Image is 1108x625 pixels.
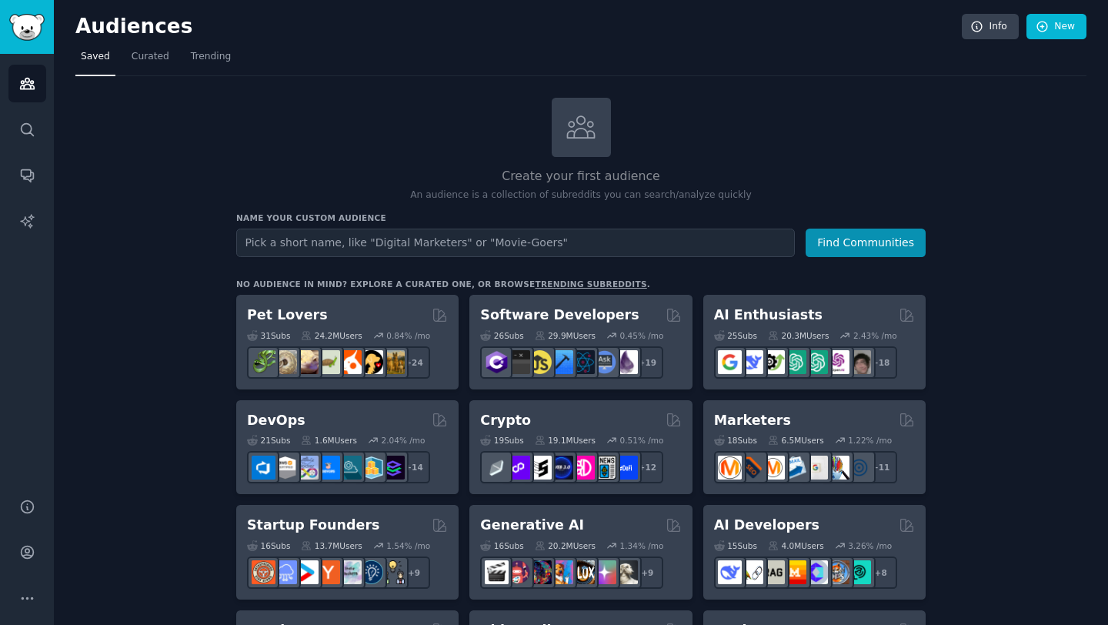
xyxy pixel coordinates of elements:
[549,350,573,374] img: iOSProgramming
[1026,14,1086,40] a: New
[848,540,892,551] div: 3.26 % /mo
[631,556,663,589] div: + 9
[614,560,638,584] img: DreamBooth
[247,516,379,535] h2: Startup Founders
[620,435,664,446] div: 0.51 % /mo
[714,540,757,551] div: 15 Sub s
[804,560,828,584] img: OpenSourceAI
[962,14,1019,40] a: Info
[718,456,742,480] img: content_marketing
[247,540,290,551] div: 16 Sub s
[338,560,362,584] img: indiehackers
[75,15,962,39] h2: Audiences
[806,229,926,257] button: Find Communities
[768,540,824,551] div: 4.0M Users
[535,435,596,446] div: 19.1M Users
[506,560,530,584] img: dalle2
[480,306,639,325] h2: Software Developers
[381,456,405,480] img: PlatformEngineers
[718,560,742,584] img: DeepSeek
[247,306,328,325] h2: Pet Lovers
[9,14,45,41] img: GummySearch logo
[718,350,742,374] img: GoogleGeminiAI
[739,456,763,480] img: bigseo
[535,540,596,551] div: 20.2M Users
[506,456,530,480] img: 0xPolygon
[480,516,584,535] h2: Generative AI
[480,540,523,551] div: 16 Sub s
[301,540,362,551] div: 13.7M Users
[826,350,849,374] img: OpenAIDev
[301,435,357,446] div: 1.6M Users
[714,306,823,325] h2: AI Enthusiasts
[480,411,531,430] h2: Crypto
[247,435,290,446] div: 21 Sub s
[761,350,785,374] img: AItoolsCatalog
[631,451,663,483] div: + 12
[381,560,405,584] img: growmybusiness
[252,560,275,584] img: EntrepreneurRideAlong
[848,435,892,446] div: 1.22 % /mo
[714,411,791,430] h2: Marketers
[81,50,110,64] span: Saved
[236,279,650,289] div: No audience in mind? Explore a curated one, or browse .
[359,350,383,374] img: PetAdvice
[485,560,509,584] img: aivideo
[359,456,383,480] img: aws_cdk
[768,435,824,446] div: 6.5M Users
[236,167,926,186] h2: Create your first audience
[826,560,849,584] img: llmops
[295,350,319,374] img: leopardgeckos
[783,350,806,374] img: chatgpt_promptDesign
[865,556,897,589] div: + 8
[592,560,616,584] img: starryai
[381,350,405,374] img: dogbreed
[316,560,340,584] img: ycombinator
[191,50,231,64] span: Trending
[75,45,115,76] a: Saved
[273,350,297,374] img: ballpython
[768,330,829,341] div: 20.3M Users
[847,456,871,480] img: OnlineMarketing
[783,456,806,480] img: Emailmarketing
[528,350,552,374] img: learnjavascript
[535,330,596,341] div: 29.9M Users
[185,45,236,76] a: Trending
[236,189,926,202] p: An audience is a collection of subreddits you can search/analyze quickly
[301,330,362,341] div: 24.2M Users
[847,350,871,374] img: ArtificalIntelligence
[506,350,530,374] img: software
[398,451,430,483] div: + 14
[761,456,785,480] img: AskMarketing
[316,456,340,480] img: DevOpsLinks
[316,350,340,374] img: turtle
[252,456,275,480] img: azuredevops
[571,560,595,584] img: FluxAI
[236,212,926,223] h3: Name your custom audience
[126,45,175,76] a: Curated
[631,346,663,379] div: + 19
[549,560,573,584] img: sdforall
[761,560,785,584] img: Rag
[865,346,897,379] div: + 18
[847,560,871,584] img: AIDevelopersSociety
[295,456,319,480] img: Docker_DevOps
[485,350,509,374] img: csharp
[620,540,664,551] div: 1.34 % /mo
[480,330,523,341] div: 26 Sub s
[714,330,757,341] div: 25 Sub s
[614,350,638,374] img: elixir
[549,456,573,480] img: web3
[480,435,523,446] div: 19 Sub s
[398,346,430,379] div: + 24
[236,229,795,257] input: Pick a short name, like "Digital Marketers" or "Movie-Goers"
[804,456,828,480] img: googleads
[132,50,169,64] span: Curated
[295,560,319,584] img: startup
[783,560,806,584] img: MistralAI
[338,456,362,480] img: platformengineering
[382,435,426,446] div: 2.04 % /mo
[247,330,290,341] div: 31 Sub s
[739,350,763,374] img: DeepSeek
[571,350,595,374] img: reactnative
